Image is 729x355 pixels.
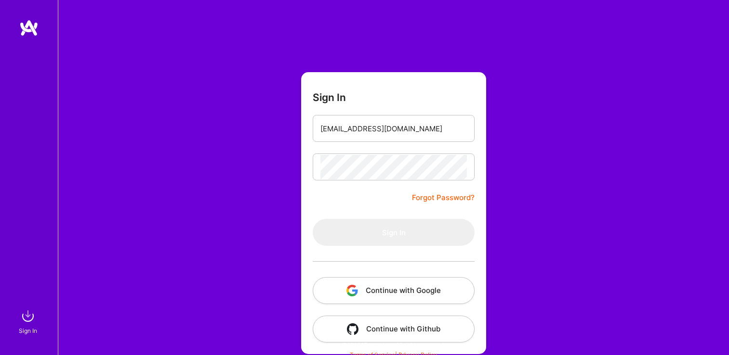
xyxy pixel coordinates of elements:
[18,306,38,326] img: sign in
[346,285,358,296] img: icon
[313,277,475,304] button: Continue with Google
[313,91,346,103] h3: Sign In
[347,323,358,335] img: icon
[19,19,39,37] img: logo
[320,116,467,141] input: Email...
[20,306,38,336] a: sign inSign In
[19,326,37,336] div: Sign In
[313,316,475,342] button: Continue with Github
[412,192,475,203] a: Forgot Password?
[313,219,475,246] button: Sign In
